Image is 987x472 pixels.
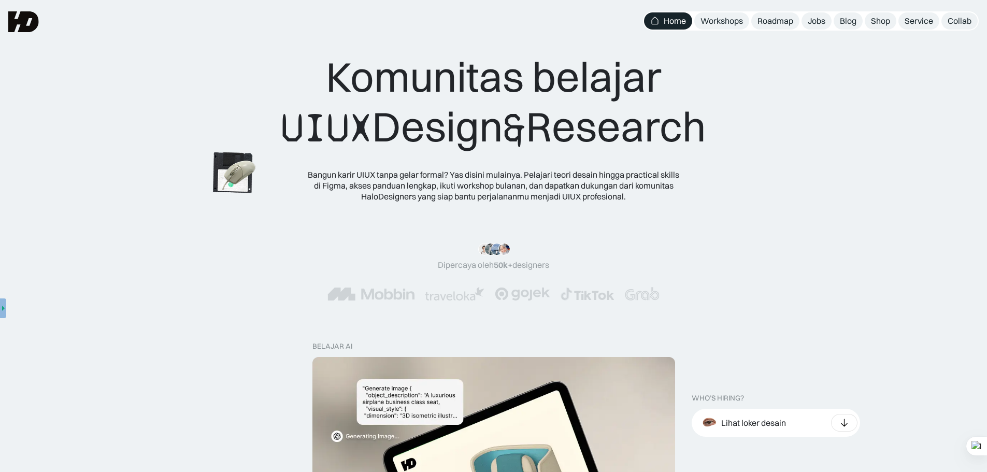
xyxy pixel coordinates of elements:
div: Service [905,16,933,26]
div: belajar ai [312,342,352,351]
a: Workshops [694,12,749,30]
div: Shop [871,16,890,26]
a: Roadmap [751,12,799,30]
a: Home [644,12,692,30]
div: Roadmap [757,16,793,26]
div: WHO’S HIRING? [692,394,744,403]
a: Blog [834,12,863,30]
div: Jobs [808,16,825,26]
div: Workshops [700,16,743,26]
span: & [503,103,526,153]
div: Komunitas belajar Design Research [281,52,706,153]
a: Service [898,12,939,30]
div: Dipercaya oleh designers [438,260,549,270]
a: Jobs [802,12,832,30]
span: 50k+ [494,260,512,270]
div: Lihat loker desain [721,418,786,428]
a: Collab [941,12,978,30]
div: Collab [948,16,971,26]
span: UIUX [281,103,372,153]
div: Blog [840,16,856,26]
div: Home [664,16,686,26]
a: Shop [865,12,896,30]
div: Bangun karir UIUX tanpa gelar formal? Yas disini mulainya. Pelajari teori desain hingga practical... [307,169,680,202]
